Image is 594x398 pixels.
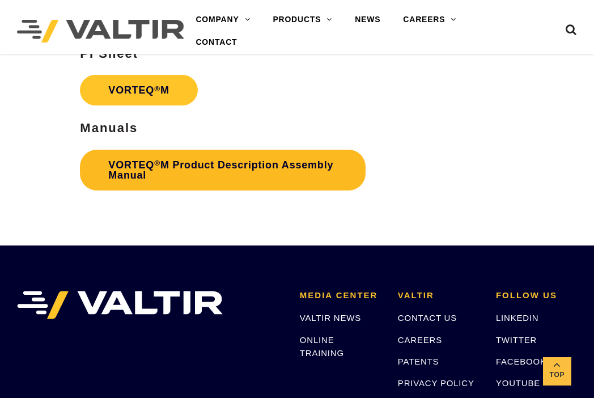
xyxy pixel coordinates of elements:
[398,291,479,300] h2: VALTIR
[398,313,457,323] a: CONTACT US
[398,378,474,388] a: PRIVACY POLICY
[80,150,365,190] a: VORTEQ®M Product Description Assembly Manual
[80,75,197,105] a: VORTEQ®M
[300,313,361,323] a: VALTIR NEWS
[261,9,343,31] a: PRODUCTS
[184,31,248,54] a: CONTACT
[496,335,537,345] a: TWITTER
[496,313,539,323] a: LINKEDIN
[496,357,546,366] a: FACEBOOK
[543,357,571,386] a: Top
[392,9,468,31] a: CAREERS
[543,369,571,382] span: Top
[17,291,223,319] img: VALTIR
[398,357,439,366] a: PATENTS
[17,20,184,43] img: Valtir
[80,121,138,135] strong: Manuals
[496,291,577,300] h2: FOLLOW US
[154,84,160,93] sup: ®
[300,291,381,300] h2: MEDIA CENTER
[184,9,261,31] a: COMPANY
[496,378,540,388] a: YOUTUBE
[154,159,160,167] sup: ®
[343,9,392,31] a: NEWS
[300,335,344,358] a: ONLINE TRAINING
[398,335,442,345] a: CAREERS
